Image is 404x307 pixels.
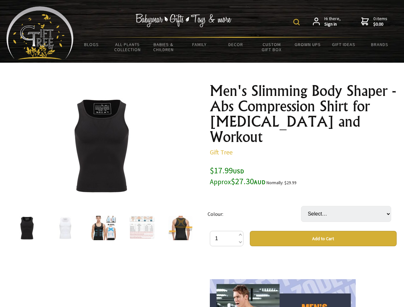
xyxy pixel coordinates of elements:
a: Hi there,Sign in [313,16,341,27]
strong: $0.00 [373,21,387,27]
span: 0 items [373,16,387,27]
img: Men's Slimming Body Shaper - Abs Compression Shirt for Gynecomastia and Workout [168,216,193,240]
td: Colour: [208,197,301,231]
img: Men's Slimming Body Shaper - Abs Compression Shirt for Gynecomastia and Workout [53,216,77,240]
span: Hi there, [324,16,341,27]
img: product search [293,19,300,25]
img: Men's Slimming Body Shaper - Abs Compression Shirt for Gynecomastia and Workout [15,216,39,240]
a: Grown Ups [289,38,326,51]
h1: Men's Slimming Body Shaper - Abs Compression Shirt for [MEDICAL_DATA] and Workout [210,83,397,145]
img: Men's Slimming Body Shaper - Abs Compression Shirt for Gynecomastia and Workout [130,216,154,240]
span: AUD [254,178,265,186]
a: Babies & Children [146,38,182,56]
a: Custom Gift Box [254,38,290,56]
a: Gift Ideas [326,38,362,51]
span: USD [233,168,244,175]
button: Add to Cart [250,231,397,246]
a: 0 items$0.00 [361,16,387,27]
img: Men's Slimming Body Shaper - Abs Compression Shirt for Gynecomastia and Workout [91,216,116,240]
a: Family [182,38,218,51]
a: All Plants Collection [110,38,146,56]
a: BLOGS [74,38,110,51]
img: Babywear - Gifts - Toys & more [136,14,232,27]
a: Brands [362,38,398,51]
span: $17.99 $27.30 [210,165,265,186]
small: Approx [210,177,231,186]
a: Decor [218,38,254,51]
strong: Sign in [324,21,341,27]
a: Gift Tree [210,148,233,156]
img: Babyware - Gifts - Toys and more... [6,6,74,59]
img: Men's Slimming Body Shaper - Abs Compression Shirt for Gynecomastia and Workout [51,96,151,195]
small: Normally: $29.99 [266,180,297,185]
